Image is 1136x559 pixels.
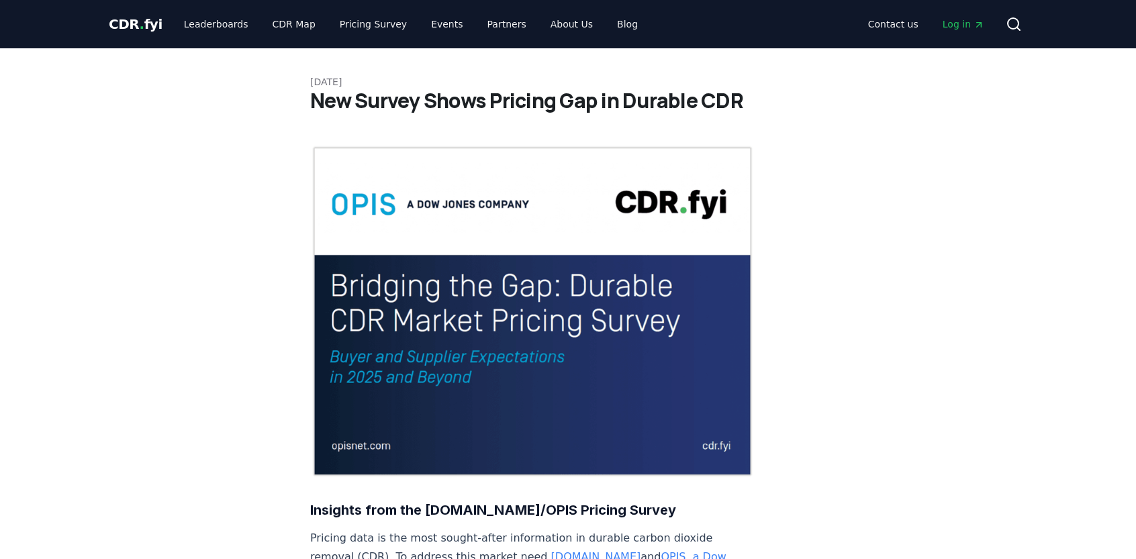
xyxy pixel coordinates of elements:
[140,16,144,32] span: .
[109,15,162,34] a: CDR.fyi
[310,502,676,518] strong: Insights from the [DOMAIN_NAME]/OPIS Pricing Survey
[857,12,995,36] nav: Main
[109,16,162,32] span: CDR fyi
[943,17,984,31] span: Log in
[540,12,604,36] a: About Us
[173,12,259,36] a: Leaderboards
[173,12,649,36] nav: Main
[310,145,755,478] img: blog post image
[477,12,537,36] a: Partners
[932,12,995,36] a: Log in
[310,89,826,113] h1: New Survey Shows Pricing Gap in Durable CDR
[857,12,929,36] a: Contact us
[420,12,473,36] a: Events
[329,12,418,36] a: Pricing Survey
[262,12,326,36] a: CDR Map
[310,75,826,89] p: [DATE]
[606,12,649,36] a: Blog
